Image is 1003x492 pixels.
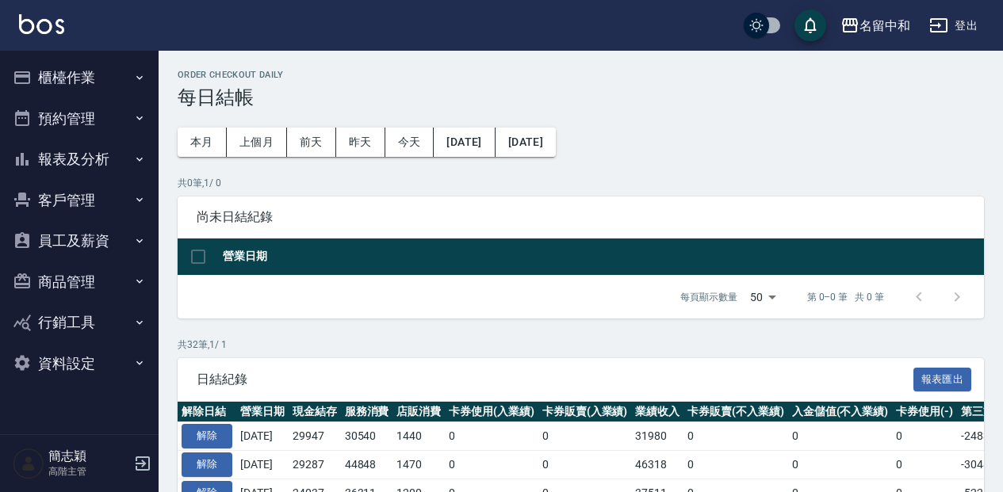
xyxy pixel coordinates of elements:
[178,176,984,190] p: 共 0 筆, 1 / 0
[6,220,152,261] button: 員工及薪資
[859,16,910,36] div: 名留中和
[48,464,129,479] p: 高階主管
[538,402,632,422] th: 卡券販賣(入業績)
[788,422,893,451] td: 0
[631,402,683,422] th: 業績收入
[289,422,341,451] td: 29947
[683,451,788,479] td: 0
[788,402,893,422] th: 入金儲值(不入業績)
[6,343,152,384] button: 資料設定
[892,422,957,451] td: 0
[197,372,913,387] span: 日結紀錄
[289,451,341,479] td: 29287
[683,422,788,451] td: 0
[19,14,64,34] img: Logo
[236,422,289,451] td: [DATE]
[178,402,236,422] th: 解除日結
[913,368,972,392] button: 報表匯出
[538,451,632,479] td: 0
[182,424,232,448] button: 解除
[6,180,152,221] button: 客戶管理
[178,86,984,109] h3: 每日結帳
[13,448,44,479] img: Person
[892,451,957,479] td: 0
[631,422,683,451] td: 31980
[341,451,393,479] td: 44848
[631,451,683,479] td: 46318
[48,448,129,464] h5: 簡志穎
[445,422,538,451] td: 0
[913,371,972,386] a: 報表匯出
[392,422,445,451] td: 1440
[6,57,152,98] button: 櫃檯作業
[744,276,782,318] div: 50
[892,402,957,422] th: 卡券使用(-)
[182,452,232,477] button: 解除
[807,290,884,304] p: 第 0–0 筆 共 0 筆
[392,451,445,479] td: 1470
[834,10,917,42] button: 名留中和
[178,338,984,352] p: 共 32 筆, 1 / 1
[197,209,965,225] span: 尚未日結紀錄
[287,128,336,157] button: 前天
[341,402,393,422] th: 服務消費
[6,98,152,139] button: 預約管理
[336,128,385,157] button: 昨天
[923,11,984,40] button: 登出
[788,451,893,479] td: 0
[236,402,289,422] th: 營業日期
[683,402,788,422] th: 卡券販賣(不入業績)
[434,128,495,157] button: [DATE]
[219,238,984,276] th: 營業日期
[178,128,227,157] button: 本月
[385,128,435,157] button: 今天
[794,10,826,41] button: save
[227,128,287,157] button: 上個月
[538,422,632,451] td: 0
[445,451,538,479] td: 0
[6,261,152,303] button: 商品管理
[680,290,737,304] p: 每頁顯示數量
[496,128,556,157] button: [DATE]
[392,402,445,422] th: 店販消費
[236,451,289,479] td: [DATE]
[6,139,152,180] button: 報表及分析
[178,70,984,80] h2: Order checkout daily
[341,422,393,451] td: 30540
[445,402,538,422] th: 卡券使用(入業績)
[289,402,341,422] th: 現金結存
[6,302,152,343] button: 行銷工具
